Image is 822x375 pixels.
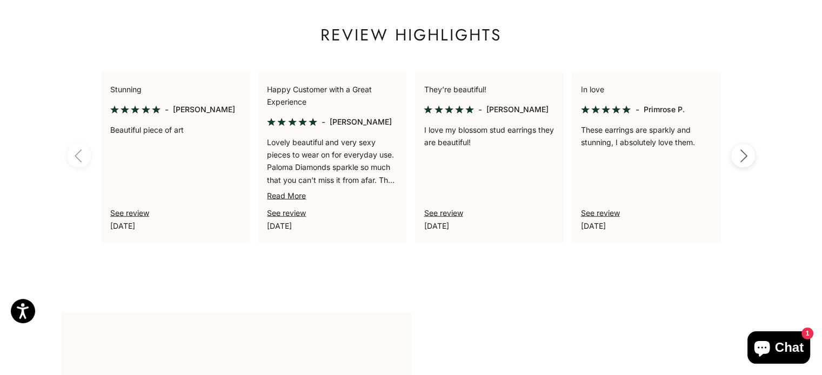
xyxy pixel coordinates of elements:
div: - [635,103,639,117]
a: Paloma Reviews [267,208,306,217]
p: [PERSON_NAME] [486,103,549,116]
p: Stunning [110,83,241,96]
a: Read More [267,191,306,200]
p: Happy Customer with a Great Experience [267,83,398,108]
div: - [478,103,482,117]
p: [PERSON_NAME] [173,103,235,116]
p: Lovely beautiful and very sexy pieces to wear on for everyday use. Paloma Diamonds sparkle so muc... [267,136,398,186]
div: - [322,115,325,129]
p: Review highlights [320,24,502,46]
p: These earrings are sparkly and stunning, I absolutely love them. [581,124,712,148]
a: Paloma Reviews [424,208,463,217]
p: [DATE] [267,220,398,232]
a: Paloma Reviews [581,208,620,217]
p: [DATE] [581,220,712,232]
inbox-online-store-chat: Shopify online store chat [744,331,813,366]
p: [PERSON_NAME] [330,115,392,128]
p: Primrose P. [643,103,684,116]
a: Paloma Reviews [110,208,149,217]
p: In love [581,83,712,96]
p: [DATE] [424,220,554,232]
p: [DATE] [110,220,241,232]
p: I love my blossom stud earrings they are beautiful! [424,124,554,148]
div: - [165,103,169,117]
p: Beautiful piece of art [110,124,241,136]
p: They’re beautiful! [424,83,554,96]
